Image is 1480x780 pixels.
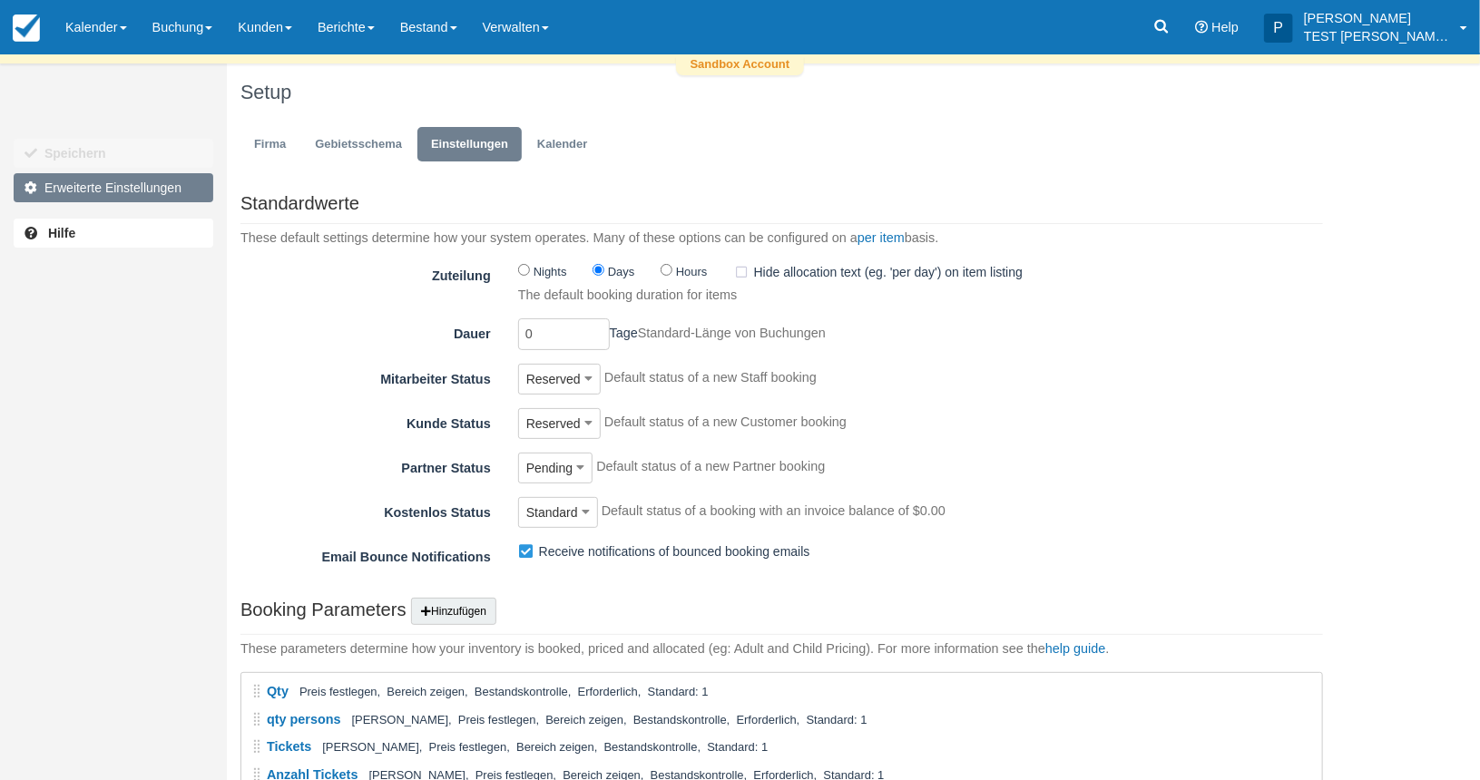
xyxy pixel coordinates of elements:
[518,364,601,395] button: Reserved
[352,713,867,726] small: [PERSON_NAME], Preis festlegen, Bereich zeigen, Bestandskontrolle, Erforderlich, Standard: 1
[1045,641,1105,656] a: help guide
[1195,21,1208,34] i: Help
[1211,20,1239,34] span: Help
[240,580,1323,635] h2: Booking Parameters
[858,230,905,245] a: per item
[227,408,505,434] label: Kunde Status
[518,286,1323,305] p: The default booking duration for items
[14,219,213,248] a: Hilfe
[604,413,847,432] p: Default status of a new Customer booking
[227,453,505,478] label: Partner Status
[227,497,505,522] label: Kostenlos Status
[526,370,581,388] span: Reserved
[524,127,601,162] a: Kalender
[301,127,416,162] a: Gebietsschema
[518,543,822,558] span: Receive notifications of bounced booking emails
[240,82,1323,103] h1: Setup
[227,318,505,344] label: Dauer
[608,265,635,278] label: Days
[14,139,213,168] button: Speichern
[526,459,573,477] span: Pending
[1304,9,1449,27] p: [PERSON_NAME]
[322,740,768,754] small: [PERSON_NAME], Preis festlegen, Bereich zeigen, Bestandskontrolle, Standard: 1
[733,264,1034,278] span: Hide allocation text (eg. 'per day') on item listing
[534,265,567,278] label: Nights
[13,15,40,42] img: checkfront-main-nav-mini-logo.png
[267,712,341,726] a: qty persons
[676,56,805,75] div: Sandbox Account
[240,639,1110,658] p: These parameters determine how your inventory is booked, priced and allocated (eg: Adult and Chil...
[227,364,505,389] label: Mitarbeiter Status
[44,146,106,161] b: Speichern
[518,538,822,565] label: Receive notifications of bounced booking emails
[14,173,213,202] a: Erweiterte Einstellungen
[1304,27,1449,45] p: TEST [PERSON_NAME] & [PERSON_NAME]
[267,684,289,698] a: Qty
[676,265,708,278] label: Hours
[604,368,817,387] p: Default status of a new Staff booking
[227,260,505,286] label: Zuteilung
[526,414,581,433] span: Reserved
[602,502,946,521] p: Default status of a booking with an invoice balance of $0.00
[240,175,1323,223] h2: Standardwerte
[638,324,826,343] p: Standard-Länge von Buchungen
[267,739,311,754] a: Tickets
[227,541,505,567] label: Email Bounce Notifications
[240,127,299,162] a: Firma
[1264,14,1293,43] div: P
[299,685,709,698] small: Preis festlegen, Bereich zeigen, Bestandskontrolle, Erforderlich, Standard: 1
[417,127,522,162] a: Einstellungen
[733,258,1034,286] label: Hide allocation text (eg. 'per day') on item listing
[407,600,496,620] a: Hinzufügen
[518,497,598,528] button: Standard
[48,226,75,240] b: Hilfe
[526,503,578,522] span: Standard
[240,229,939,248] p: These default settings determine how your system operates. Many of these options can be configure...
[596,457,825,476] p: Default status of a new Partner booking
[505,318,1060,350] div: Tage
[518,408,601,439] button: Reserved
[411,598,496,625] button: Hinzufügen
[518,453,593,483] button: Pending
